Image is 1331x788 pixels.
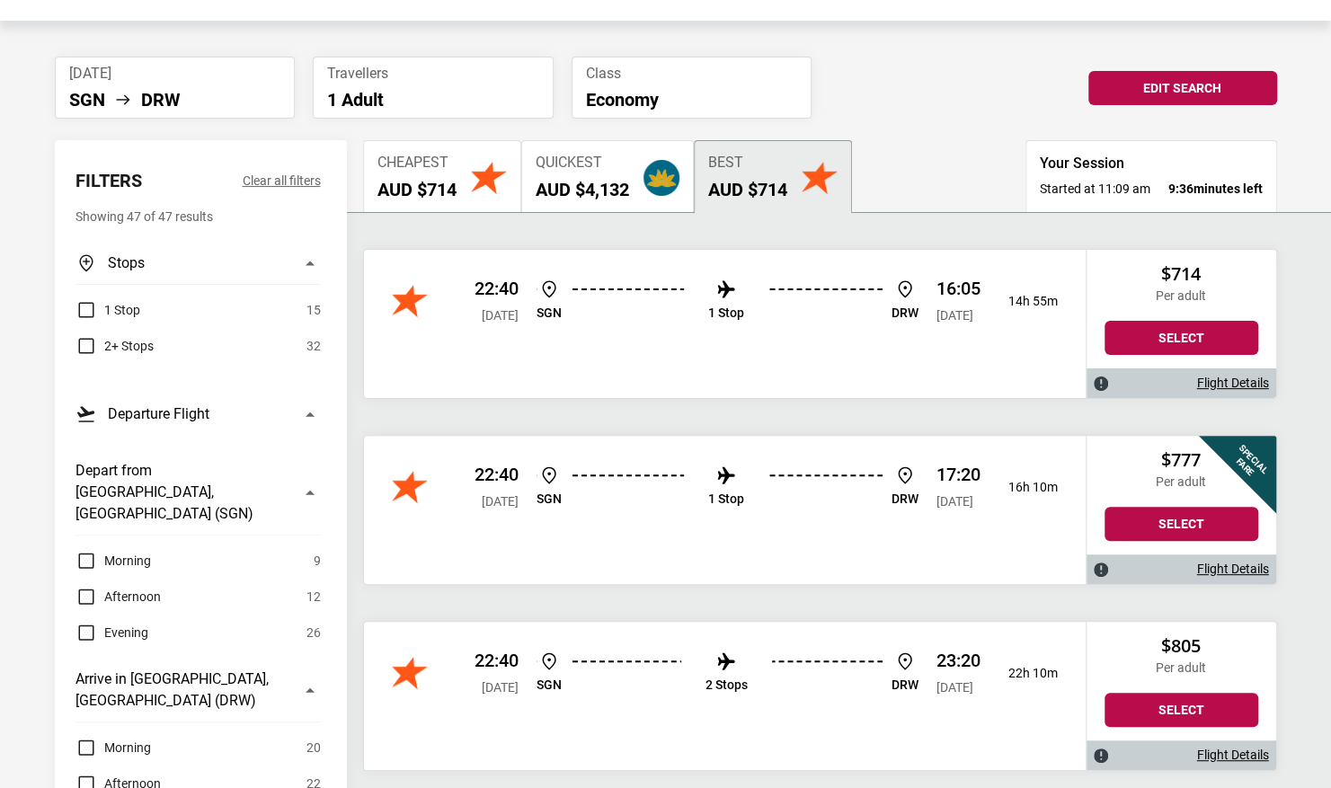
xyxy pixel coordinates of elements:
[75,668,288,712] h3: Arrive in [GEOGRAPHIC_DATA], [GEOGRAPHIC_DATA] (DRW)
[936,680,973,695] span: [DATE]
[1187,387,1325,525] div: Special Fare
[75,737,151,758] label: Morning
[936,278,981,299] p: 16:05
[1105,263,1258,285] h2: $714
[327,89,539,111] p: 1 Adult
[1087,368,1276,398] div: Flight Details
[392,469,428,505] img: Jetstar
[482,308,519,323] span: [DATE]
[536,179,629,200] h2: AUD $4,132
[1105,693,1258,727] button: Select
[892,305,918,321] p: DRW
[936,650,981,671] p: 23:20
[141,89,180,111] li: DRW
[104,335,154,357] span: 2+ Stops
[364,436,1086,584] div: Jetstar 22:40 [DATE] SGN 1 Stop DRW 17:20 [DATE] 16h 10m
[392,655,428,691] img: Jetstar
[1168,180,1263,198] strong: minutes left
[306,299,321,321] span: 15
[69,65,281,82] span: [DATE]
[537,677,562,693] p: SGN
[1197,748,1269,763] a: Flight Details
[995,294,1058,309] p: 14h 55m
[537,305,562,321] p: SGN
[75,622,148,643] label: Evening
[75,449,321,536] button: Depart from [GEOGRAPHIC_DATA], [GEOGRAPHIC_DATA] (SGN)
[936,494,973,509] span: [DATE]
[1105,660,1258,676] p: Per adult
[377,155,457,172] span: Cheapest
[1105,321,1258,355] button: Select
[75,206,321,227] p: Showing 47 of 47 results
[1168,182,1193,196] span: 9:36
[995,666,1058,681] p: 22h 10m
[475,650,519,671] p: 22:40
[75,299,140,321] label: 1 Stop
[377,179,457,200] h2: AUD $714
[482,494,519,509] span: [DATE]
[1105,474,1258,490] p: Per adult
[1197,562,1269,577] a: Flight Details
[108,403,209,425] h3: Departure Flight
[1087,554,1276,584] div: Flight Details
[1105,635,1258,657] h2: $805
[892,677,918,693] p: DRW
[936,464,981,485] p: 17:20
[314,550,321,571] span: 9
[708,305,744,321] p: 1 Stop
[104,550,151,571] span: Morning
[69,89,105,111] li: SGN
[475,278,519,299] p: 22:40
[586,89,798,111] p: Economy
[104,622,148,643] span: Evening
[108,252,145,274] h3: Stops
[1105,449,1258,471] h2: $777
[586,65,798,82] span: Class
[327,65,539,82] span: Travellers
[104,299,140,321] span: 1 Stop
[104,586,161,607] span: Afternoon
[708,491,744,507] p: 1 Stop
[75,550,151,571] label: Morning
[75,658,321,722] button: Arrive in [GEOGRAPHIC_DATA], [GEOGRAPHIC_DATA] (DRW)
[306,622,321,643] span: 26
[392,283,428,319] img: Jetstar
[482,680,519,695] span: [DATE]
[475,464,519,485] p: 22:40
[306,737,321,758] span: 20
[1040,180,1150,198] span: Started at 11:09 am
[243,170,321,191] button: Clear all filters
[1087,740,1276,770] div: Flight Details
[1105,507,1258,541] button: Select
[75,335,154,357] label: 2+ Stops
[1197,376,1269,391] a: Flight Details
[306,586,321,607] span: 12
[75,460,288,525] h3: Depart from [GEOGRAPHIC_DATA], [GEOGRAPHIC_DATA] (SGN)
[537,491,562,507] p: SGN
[364,250,1086,398] div: Jetstar 22:40 [DATE] SGN 1 Stop DRW 16:05 [DATE] 14h 55m
[1040,155,1263,173] h3: Your Session
[75,393,321,435] button: Departure Flight
[104,737,151,758] span: Morning
[936,308,973,323] span: [DATE]
[1088,71,1277,105] button: Edit Search
[75,586,161,607] label: Afternoon
[536,155,629,172] span: Quickest
[892,491,918,507] p: DRW
[364,622,1086,770] div: Jetstar 22:40 [DATE] SGN 2 Stops DRW 23:20 [DATE] 22h 10m
[708,155,787,172] span: Best
[75,242,321,285] button: Stops
[708,179,787,200] h2: AUD $714
[306,335,321,357] span: 32
[75,170,142,191] h2: Filters
[705,677,748,693] p: 2 Stops
[995,480,1058,495] p: 16h 10m
[1105,288,1258,304] p: Per adult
